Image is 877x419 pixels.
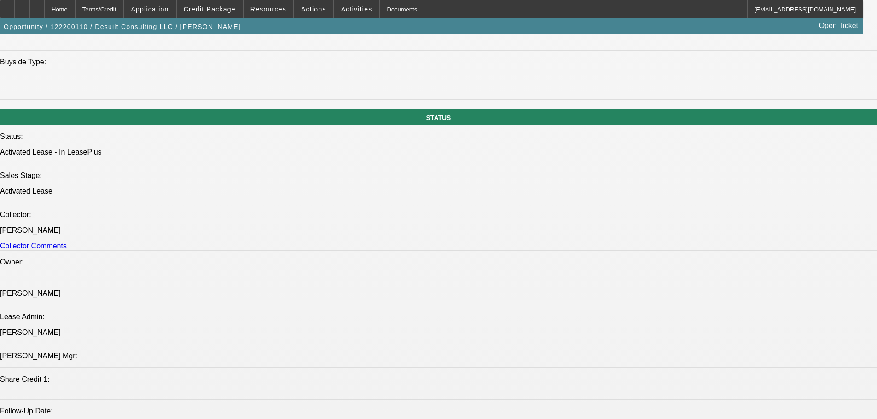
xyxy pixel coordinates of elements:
[244,0,293,18] button: Resources
[4,23,241,30] span: Opportunity / 122200110 / Desuilt Consulting LLC / [PERSON_NAME]
[177,0,243,18] button: Credit Package
[815,18,862,34] a: Open Ticket
[124,0,175,18] button: Application
[426,114,451,121] span: STATUS
[184,6,236,13] span: Credit Package
[334,0,379,18] button: Activities
[341,6,372,13] span: Activities
[250,6,286,13] span: Resources
[294,0,333,18] button: Actions
[301,6,326,13] span: Actions
[131,6,168,13] span: Application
